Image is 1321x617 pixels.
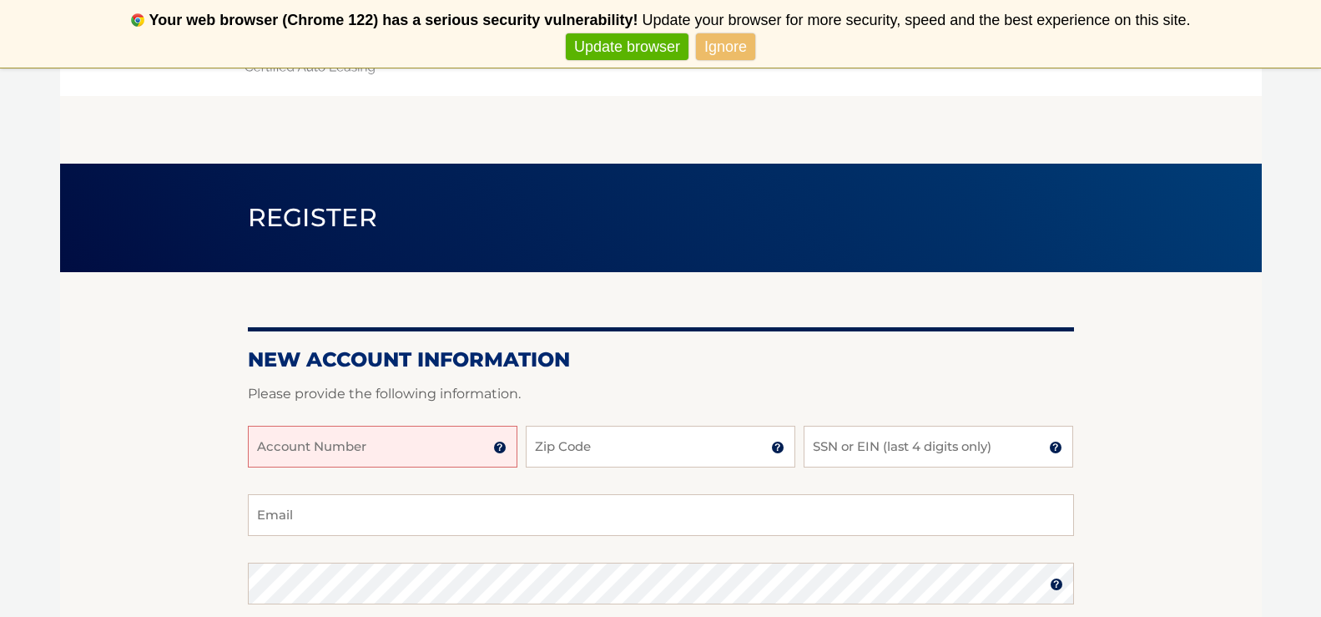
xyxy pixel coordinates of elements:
[1050,578,1063,591] img: tooltip.svg
[566,33,688,61] a: Update browser
[771,441,784,454] img: tooltip.svg
[248,202,378,233] span: Register
[696,33,755,61] a: Ignore
[804,426,1073,468] input: SSN or EIN (last 4 digits only)
[248,426,517,468] input: Account Number
[149,12,638,28] b: Your web browser (Chrome 122) has a serious security vulnerability!
[248,382,1074,406] p: Please provide the following information.
[642,12,1190,28] span: Update your browser for more security, speed and the best experience on this site.
[248,347,1074,372] h2: New Account Information
[248,494,1074,536] input: Email
[526,426,795,468] input: Zip Code
[1049,441,1062,454] img: tooltip.svg
[493,441,507,454] img: tooltip.svg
